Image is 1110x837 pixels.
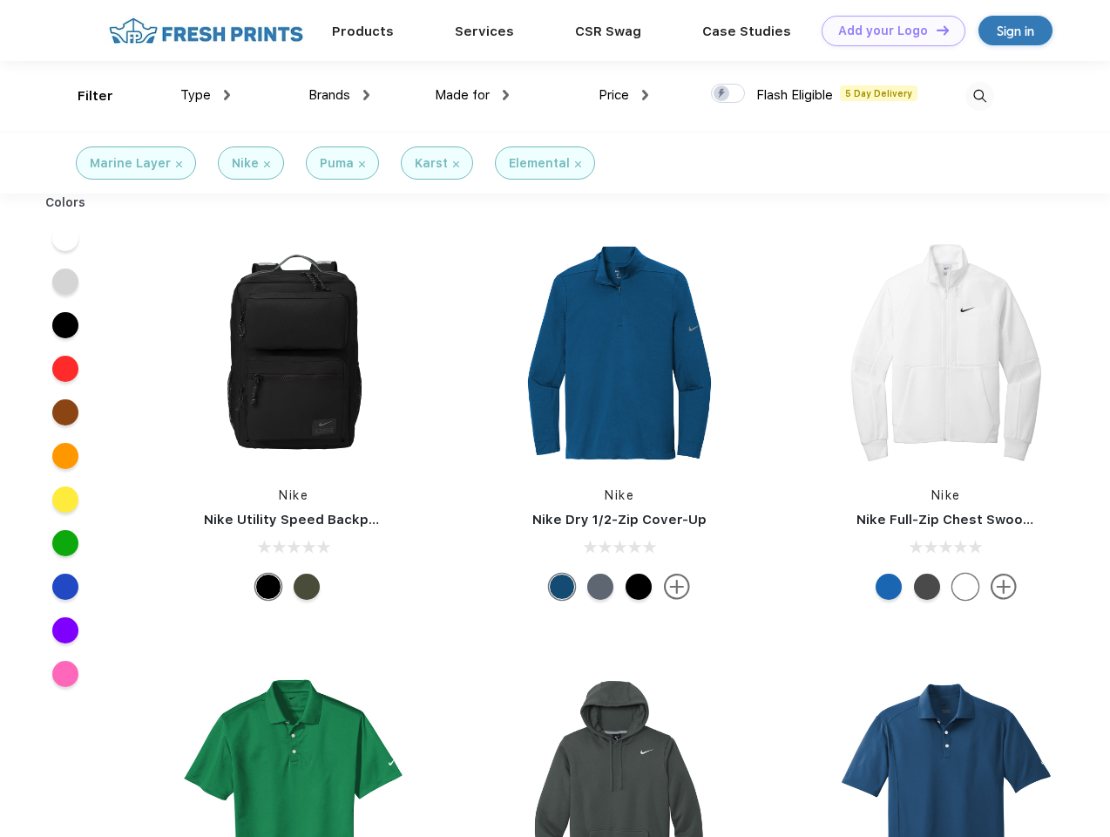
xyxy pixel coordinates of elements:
[937,25,949,35] img: DT
[178,237,409,469] img: func=resize&h=266
[294,574,320,600] div: Cargo Khaki
[978,16,1052,45] a: Sign in
[642,90,648,100] img: dropdown.png
[965,82,994,111] img: desktop_search.svg
[991,574,1017,600] img: more.svg
[856,512,1088,527] a: Nike Full-Zip Chest Swoosh Jacket
[575,161,581,167] img: filter_cancel.svg
[997,21,1034,41] div: Sign in
[931,488,961,502] a: Nike
[435,87,490,103] span: Made for
[599,87,629,103] span: Price
[363,90,369,100] img: dropdown.png
[532,512,707,527] a: Nike Dry 1/2-Zip Cover-Up
[952,574,978,600] div: White
[840,85,917,101] span: 5 Day Delivery
[332,24,394,39] a: Products
[415,154,448,173] div: Karst
[838,24,928,38] div: Add your Logo
[264,161,270,167] img: filter_cancel.svg
[224,90,230,100] img: dropdown.png
[756,87,833,103] span: Flash Eligible
[914,574,940,600] div: Anthracite
[503,90,509,100] img: dropdown.png
[587,574,613,600] div: Navy Heather
[605,488,634,502] a: Nike
[320,154,354,173] div: Puma
[232,154,259,173] div: Nike
[255,574,281,600] div: Black
[32,194,99,212] div: Colors
[204,512,392,527] a: Nike Utility Speed Backpack
[664,574,690,600] img: more.svg
[104,16,308,46] img: fo%20logo%202.webp
[504,237,735,469] img: func=resize&h=266
[575,24,641,39] a: CSR Swag
[876,574,902,600] div: Royal
[549,574,575,600] div: Gym Blue
[455,24,514,39] a: Services
[626,574,652,600] div: Black
[509,154,570,173] div: Elemental
[180,87,211,103] span: Type
[279,488,308,502] a: Nike
[308,87,350,103] span: Brands
[78,86,113,106] div: Filter
[176,161,182,167] img: filter_cancel.svg
[90,154,171,173] div: Marine Layer
[830,237,1062,469] img: func=resize&h=266
[359,161,365,167] img: filter_cancel.svg
[453,161,459,167] img: filter_cancel.svg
